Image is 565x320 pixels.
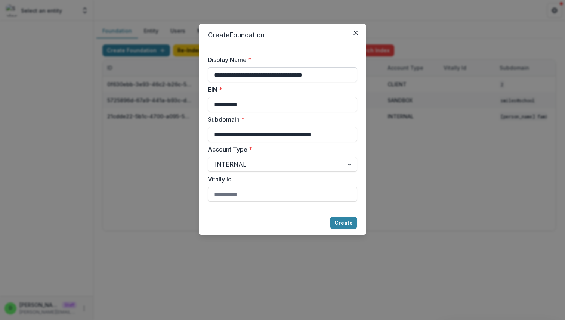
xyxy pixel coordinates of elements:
label: EIN [208,85,353,94]
label: Subdomain [208,115,353,124]
header: Create Foundation [199,24,366,46]
button: Close [350,27,362,39]
label: Vitally Id [208,175,353,184]
label: Account Type [208,145,353,154]
button: Create [330,217,357,229]
label: Display Name [208,55,353,64]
